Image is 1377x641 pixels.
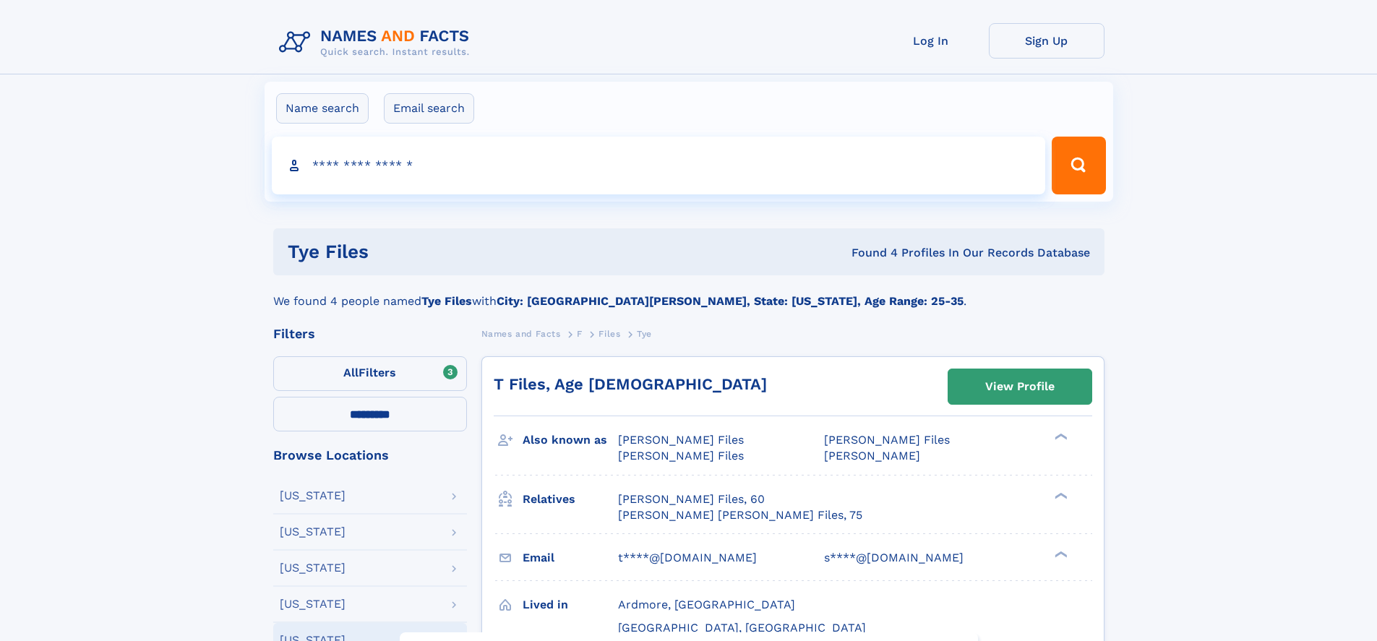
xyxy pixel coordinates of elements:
[481,324,561,343] a: Names and Facts
[273,327,467,340] div: Filters
[824,433,950,447] span: [PERSON_NAME] Files
[280,562,346,574] div: [US_STATE]
[272,137,1046,194] input: search input
[280,526,346,538] div: [US_STATE]
[1051,432,1068,442] div: ❯
[273,275,1104,310] div: We found 4 people named with .
[1052,137,1105,194] button: Search Button
[985,370,1055,403] div: View Profile
[618,433,744,447] span: [PERSON_NAME] Files
[873,23,989,59] a: Log In
[523,428,618,452] h3: Also known as
[618,598,795,611] span: Ardmore, [GEOGRAPHIC_DATA]
[494,375,767,393] a: T Files, Age [DEMOGRAPHIC_DATA]
[288,243,610,261] h1: Tye Files
[577,324,583,343] a: F
[599,329,620,339] span: Files
[637,329,652,339] span: Tye
[273,356,467,391] label: Filters
[948,369,1091,404] a: View Profile
[280,598,346,610] div: [US_STATE]
[273,23,481,62] img: Logo Names and Facts
[497,294,964,308] b: City: [GEOGRAPHIC_DATA][PERSON_NAME], State: [US_STATE], Age Range: 25-35
[599,324,620,343] a: Files
[384,93,474,124] label: Email search
[618,621,866,634] span: [GEOGRAPHIC_DATA], [GEOGRAPHIC_DATA]
[618,507,862,523] a: [PERSON_NAME] [PERSON_NAME] Files, 75
[618,491,765,507] a: [PERSON_NAME] Files, 60
[276,93,369,124] label: Name search
[523,487,618,512] h3: Relatives
[523,593,618,617] h3: Lived in
[1051,491,1068,500] div: ❯
[273,449,467,462] div: Browse Locations
[618,449,744,463] span: [PERSON_NAME] Files
[577,329,583,339] span: F
[610,245,1090,261] div: Found 4 Profiles In Our Records Database
[1051,549,1068,559] div: ❯
[421,294,472,308] b: Tye Files
[989,23,1104,59] a: Sign Up
[343,366,359,379] span: All
[523,546,618,570] h3: Email
[824,449,920,463] span: [PERSON_NAME]
[280,490,346,502] div: [US_STATE]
